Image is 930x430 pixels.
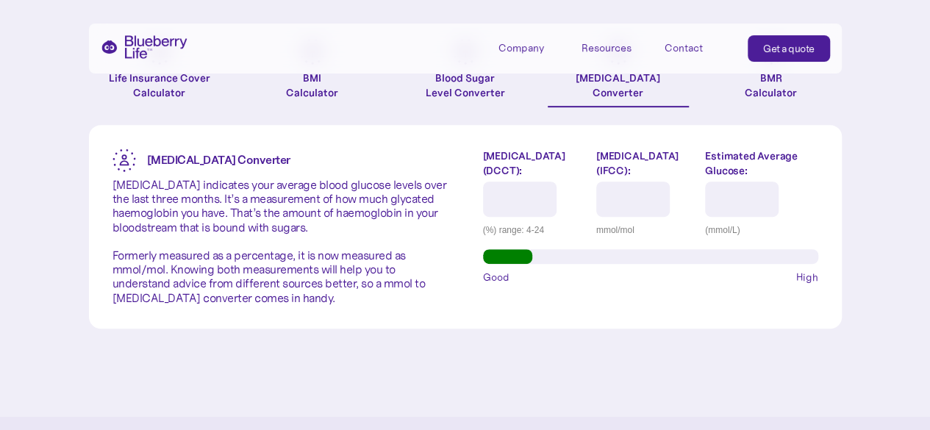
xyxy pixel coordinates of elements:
div: (%) range: 4-24 [483,223,585,237]
label: Estimated Average Glucose: [705,148,818,178]
div: Resources [582,42,632,54]
div: [MEDICAL_DATA] Converter [576,71,660,100]
span: High [796,270,818,284]
label: [MEDICAL_DATA] (DCCT): [483,148,585,178]
label: [MEDICAL_DATA] (IFCC): [596,148,694,178]
div: Company [498,42,544,54]
p: [MEDICAL_DATA] indicates your average blood glucose levels over the last three months. It’s a mea... [112,178,448,305]
div: Blood Sugar Level Converter [426,71,505,100]
a: home [101,35,187,59]
strong: [MEDICAL_DATA] Converter [147,152,290,167]
a: Get a quote [748,35,830,62]
div: Contact [665,42,703,54]
div: Get a quote [763,41,815,56]
div: BMI Calculator [286,71,338,100]
div: mmol/mol [596,223,694,237]
span: Good [483,270,509,284]
a: Life Insurance Cover Calculator [89,38,230,107]
div: BMR Calculator [745,71,797,100]
div: Life Insurance Cover Calculator [89,71,230,100]
div: (mmol/L) [705,223,818,237]
div: Company [498,35,565,60]
div: Resources [582,35,648,60]
a: Contact [665,35,731,60]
